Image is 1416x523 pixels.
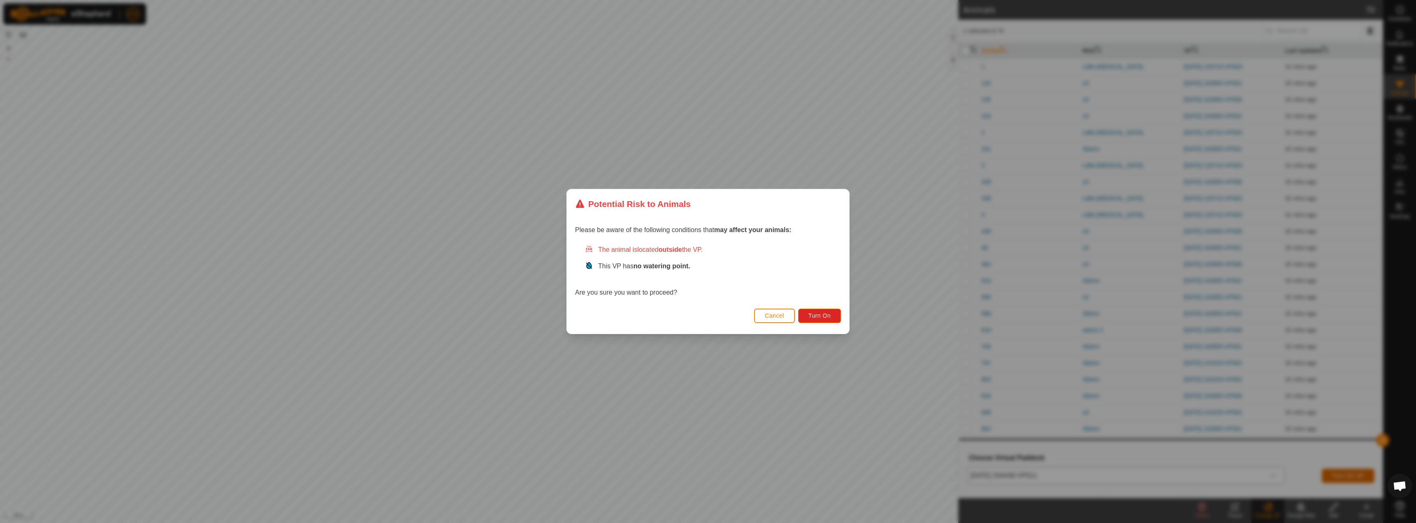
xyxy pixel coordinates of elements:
[575,198,691,210] div: Potential Risk to Animals
[659,246,682,253] strong: outside
[714,226,792,233] strong: may affect your animals:
[1388,474,1412,498] div: Open chat
[598,263,690,270] span: This VP has
[585,245,841,255] div: The animal is
[765,312,784,319] span: Cancel
[575,245,841,298] div: Are you sure you want to proceed?
[633,263,690,270] strong: no watering point.
[808,312,831,319] span: Turn On
[798,309,841,323] button: Turn On
[575,226,792,233] span: Please be aware of the following conditions that
[754,309,795,323] button: Cancel
[637,246,703,253] span: located the VP.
